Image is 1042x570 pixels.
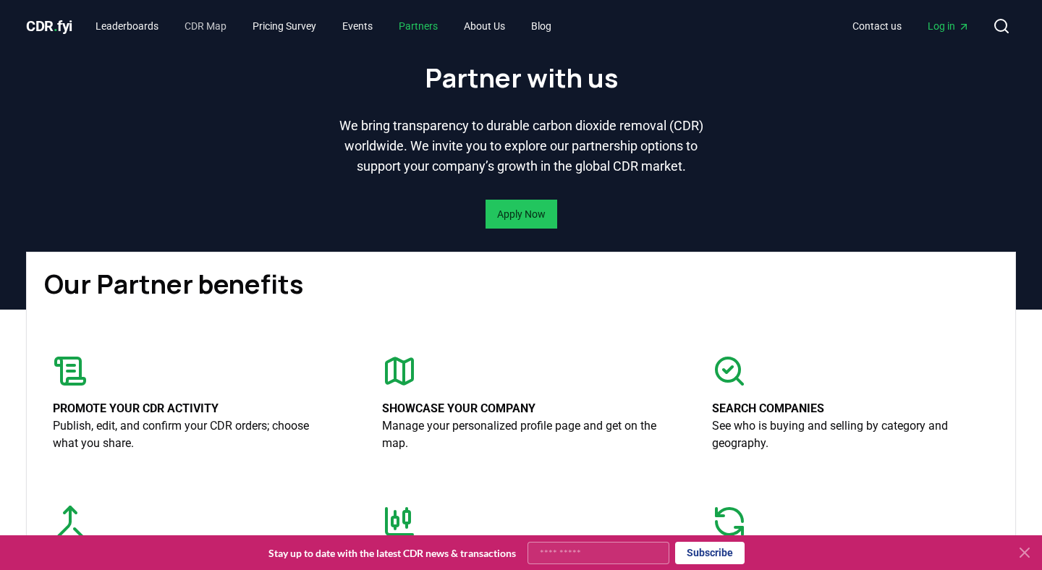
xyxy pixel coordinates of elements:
[520,13,563,39] a: Blog
[382,400,659,417] p: Showcase your company
[928,19,970,33] span: Log in
[44,270,998,299] h1: Our Partner benefits
[84,13,563,39] nav: Main
[382,417,659,452] p: Manage your personalized profile page and get on the map.
[712,417,989,452] p: See who is buying and selling by category and geography.
[425,64,618,93] h1: Partner with us
[336,116,706,176] p: We bring transparency to durable carbon dioxide removal (CDR) worldwide. We invite you to explore...
[387,13,449,39] a: Partners
[712,400,989,417] p: Search companies
[841,13,981,39] nav: Main
[841,13,913,39] a: Contact us
[486,200,557,229] button: Apply Now
[54,17,58,35] span: .
[916,13,981,39] a: Log in
[241,13,328,39] a: Pricing Survey
[452,13,517,39] a: About Us
[53,417,330,452] p: Publish, edit, and confirm your CDR orders; choose what you share.
[53,400,330,417] p: Promote your CDR activity
[26,16,72,36] a: CDR.fyi
[84,13,170,39] a: Leaderboards
[26,17,72,35] span: CDR fyi
[331,13,384,39] a: Events
[497,207,546,221] a: Apply Now
[173,13,238,39] a: CDR Map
